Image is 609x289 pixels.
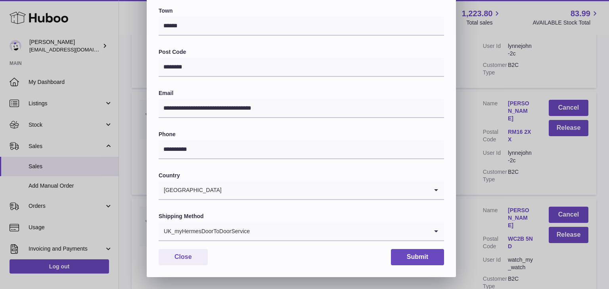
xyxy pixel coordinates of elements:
[159,181,444,200] div: Search for option
[159,7,444,15] label: Town
[159,181,222,199] span: [GEOGRAPHIC_DATA]
[159,213,444,220] label: Shipping Method
[391,249,444,265] button: Submit
[159,222,444,241] div: Search for option
[159,222,250,240] span: UK_myHermesDoorToDoorService
[222,181,428,199] input: Search for option
[159,89,444,97] label: Email
[159,48,444,56] label: Post Code
[159,249,208,265] button: Close
[159,131,444,138] label: Phone
[159,172,444,179] label: Country
[250,222,428,240] input: Search for option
